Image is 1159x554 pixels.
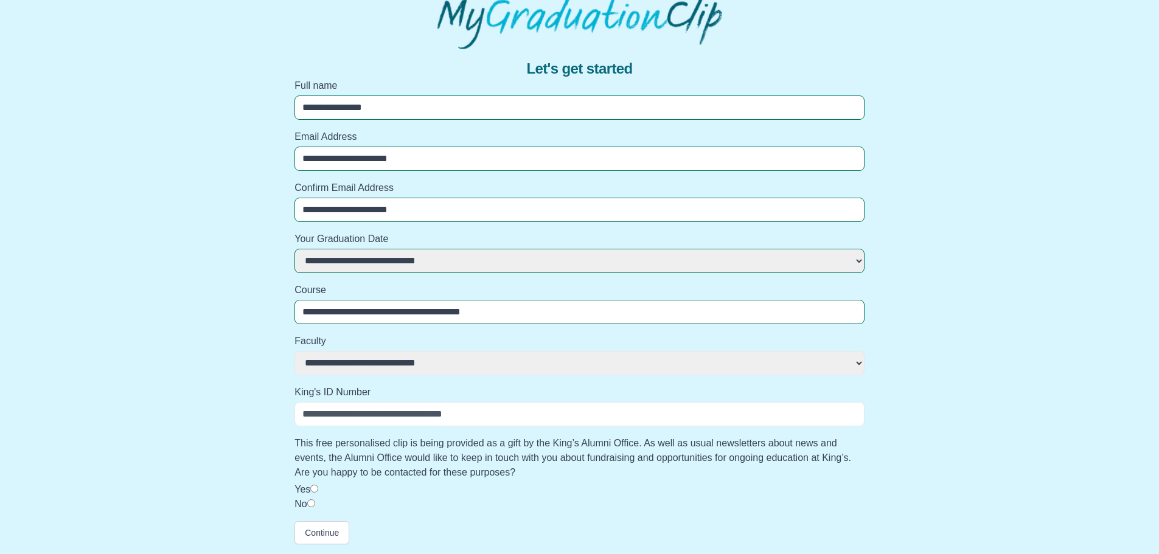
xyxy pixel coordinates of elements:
[294,436,865,480] label: This free personalised clip is being provided as a gift by the King’s Alumni Office. As well as u...
[294,78,865,93] label: Full name
[294,334,865,348] label: Faculty
[294,499,307,509] label: No
[526,59,632,78] span: Let's get started
[294,484,310,494] label: Yes
[294,232,865,246] label: Your Graduation Date
[294,181,865,195] label: Confirm Email Address
[294,385,865,400] label: King's ID Number
[294,521,349,544] button: Continue
[294,283,865,297] label: Course
[294,130,865,144] label: Email Address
